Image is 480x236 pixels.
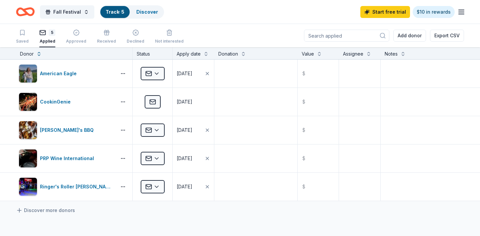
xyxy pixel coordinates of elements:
div: Declined [127,39,144,44]
div: Not interested [155,39,184,44]
button: Track· 5Discover [100,5,164,19]
div: Notes [385,50,398,58]
button: Add donor [393,30,426,42]
button: Not interested [155,27,184,47]
button: Saved [16,27,29,47]
button: 5Applied [39,27,55,47]
a: Track· 5 [106,9,124,15]
div: PRP Wine International [40,154,97,162]
button: [DATE] [173,60,214,88]
div: 5 [49,29,55,36]
button: Approved [66,27,86,47]
div: Donation [218,50,238,58]
div: Received [97,39,116,44]
img: Image for Phil's BBQ [19,121,37,139]
button: Export CSV [430,30,464,42]
button: Fall Festival [40,5,94,19]
button: [DATE] [173,88,214,116]
div: Donor [20,50,34,58]
div: Value [302,50,314,58]
button: [DATE] [173,116,214,144]
div: [DATE] [177,98,192,106]
div: Applied [39,39,55,44]
div: Ringer's Roller [PERSON_NAME] [40,183,114,191]
button: Declined [127,27,144,47]
input: Search applied [304,30,389,42]
a: Start free trial [360,6,410,18]
img: Image for American Eagle [19,65,37,83]
img: Image for Ringer's Roller Rink [19,178,37,196]
button: [DATE] [173,173,214,201]
div: Assignee [343,50,363,58]
div: CookinGenie [40,98,73,106]
button: [DATE] [173,144,214,172]
div: Apply date [177,50,201,58]
a: Discover more donors [16,206,75,214]
button: Image for PRP Wine InternationalPRP Wine International [19,149,114,168]
div: [DATE] [177,70,192,78]
a: Home [16,4,35,20]
div: [DATE] [177,183,192,191]
span: Fall Festival [53,8,81,16]
a: $10 in rewards [413,6,455,18]
div: Saved [16,39,29,44]
button: Received [97,27,116,47]
div: Status [133,47,173,59]
div: [DATE] [177,154,192,162]
div: [DATE] [177,126,192,134]
img: Image for PRP Wine International [19,149,37,167]
div: Approved [66,39,86,44]
a: Discover [136,9,158,15]
div: [PERSON_NAME]'s BBQ [40,126,96,134]
img: Image for CookinGenie [19,93,37,111]
button: Image for CookinGenieCookinGenie [19,93,114,111]
button: Image for Phil's BBQ[PERSON_NAME]'s BBQ [19,121,114,139]
div: American Eagle [40,70,79,78]
button: Image for Ringer's Roller RinkRinger's Roller [PERSON_NAME] [19,177,114,196]
button: Image for American EagleAmerican Eagle [19,64,114,83]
